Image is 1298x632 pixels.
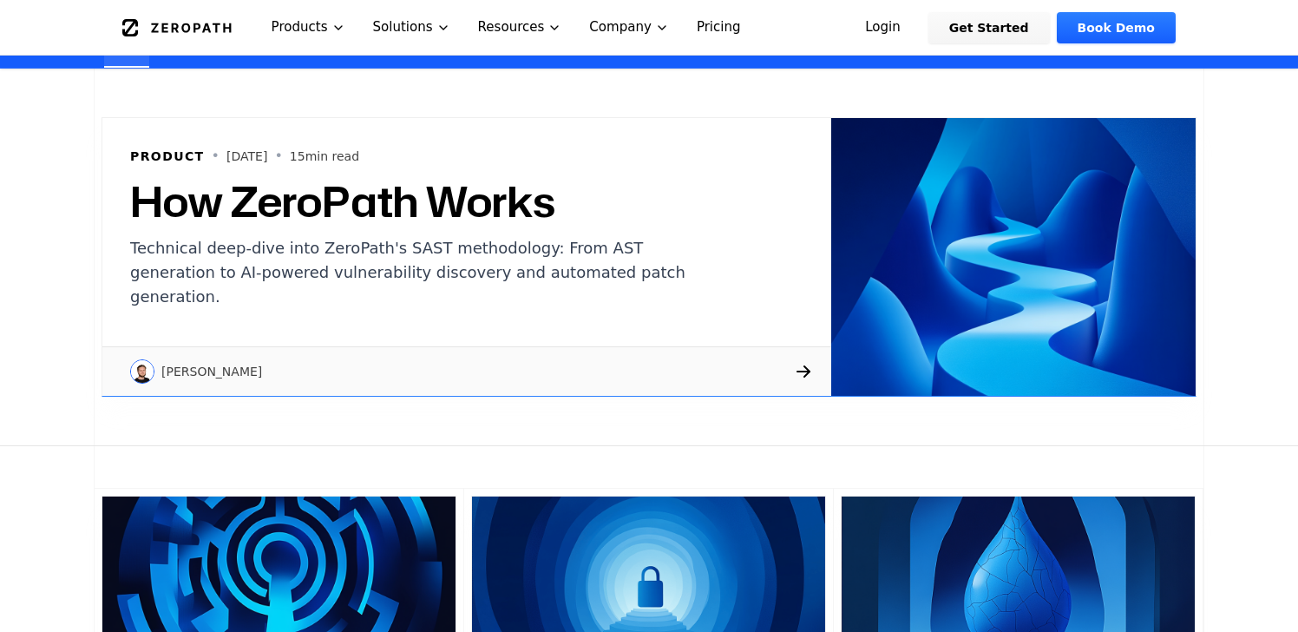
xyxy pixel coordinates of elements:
[844,12,921,43] a: Login
[130,236,713,309] p: Technical deep-dive into ZeroPath's SAST methodology: From AST generation to AI-powered vulnerabi...
[130,148,205,165] h6: Product
[290,148,359,165] p: 15 min read
[226,148,267,165] p: [DATE]
[130,359,154,384] img: Raphael Karger
[928,12,1050,43] a: Get Started
[831,118,1196,396] img: How ZeroPath Works
[1057,12,1176,43] a: Book Demo
[274,146,282,167] span: •
[212,146,220,167] span: •
[161,363,262,380] p: [PERSON_NAME]
[130,181,713,222] h2: How ZeroPath Works
[95,110,1203,404] a: How ZeroPath WorksProduct•[DATE]•15min readHow ZeroPath WorksTechnical deep-dive into ZeroPath's ...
